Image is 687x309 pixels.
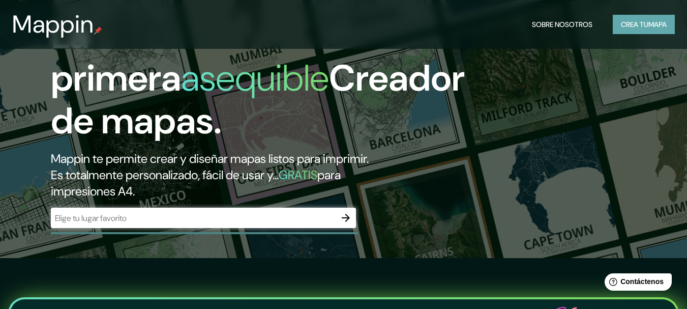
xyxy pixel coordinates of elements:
[51,167,279,183] font: Es totalmente personalizado, fácil de usar y...
[12,8,94,40] font: Mappin
[181,54,329,102] font: asequible
[51,54,465,145] font: Creador de mapas.
[596,269,676,298] iframe: Lanzador de widgets de ayuda
[621,20,648,29] font: Crea tu
[528,15,596,34] button: Sobre nosotros
[51,167,341,199] font: para impresiones A4.
[51,12,181,102] font: La primera
[613,15,675,34] button: Crea tumapa
[51,212,336,224] input: Elige tu lugar favorito
[51,151,369,166] font: Mappin te permite crear y diseñar mapas listos para imprimir.
[279,167,317,183] font: GRATIS
[648,20,667,29] font: mapa
[532,20,592,29] font: Sobre nosotros
[94,26,102,35] img: pin de mapeo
